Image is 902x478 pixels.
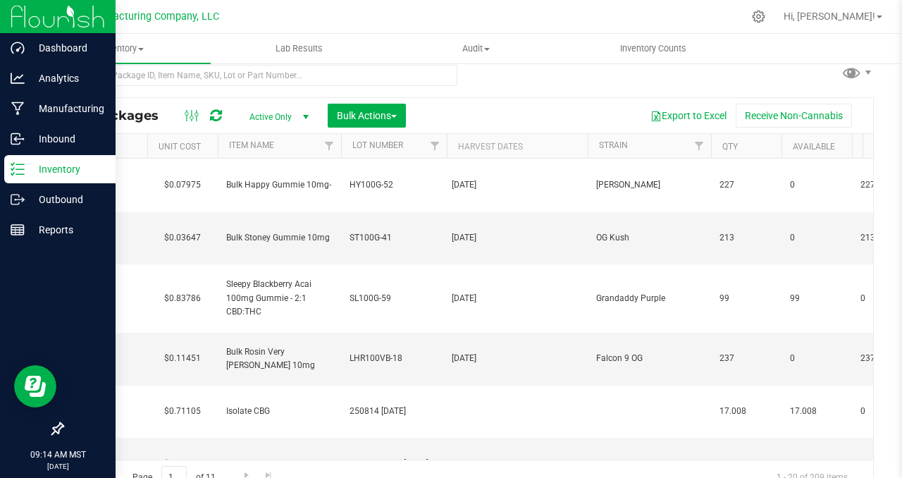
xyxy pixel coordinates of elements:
span: Bulk Rosin Very [PERSON_NAME] 10mg [226,345,333,372]
iframe: Resource center [14,365,56,407]
div: Value 1: 2024-09-25 [452,292,583,305]
span: Falcon 9 OG [596,352,703,365]
a: Unit Cost [159,142,201,152]
span: Grandaddy Purple [596,292,703,305]
p: Inbound [25,130,109,147]
span: Inventory Counts [601,42,705,55]
span: 2.9345 [719,457,773,470]
span: Isolate CBG [226,405,333,418]
span: OG Kush [596,231,703,245]
td: $0.03647 [147,212,218,265]
span: Bulk Actions [337,110,397,121]
a: Audit [388,34,564,63]
a: Available [793,142,835,152]
inline-svg: Reports [11,223,25,237]
span: 2.9345 [790,457,844,470]
a: Inventory Counts [564,34,741,63]
span: 0 [790,352,844,365]
span: 99 [719,292,773,305]
span: 99 [790,292,844,305]
a: Lot Number [352,140,403,150]
inline-svg: Inventory [11,162,25,176]
span: Isolate CBG [226,457,333,470]
p: 09:14 AM MST [6,448,109,461]
div: Value 1: 2024-11-19 [452,178,583,192]
span: 17.008 [719,405,773,418]
td: $0.11451 [147,333,218,386]
a: Filter [424,134,447,158]
td: $0.71105 [147,386,218,439]
span: Bulk Happy Gummie 10mg- [226,178,333,192]
span: Sleepy Blackberry Acai 100mg Gummie - 2:1 CBD:THC [226,278,333,319]
a: Filter [318,134,341,158]
p: Analytics [25,70,109,87]
span: 17.008 [790,405,844,418]
span: BB Manufacturing Company, LLC [68,11,219,23]
button: Bulk Actions [328,104,406,128]
a: Filter [688,134,711,158]
a: Strain [599,140,628,150]
span: Bulk Stoney Gummie 10mg [226,231,333,245]
button: Export to Excel [641,104,736,128]
inline-svg: Manufacturing [11,102,25,116]
a: Lab Results [211,34,388,63]
td: $0.07975 [147,159,218,212]
p: Reports [25,221,109,238]
div: Value 1: 2024-11-19 [452,231,583,245]
div: Value 1: 2025-07-30 [452,352,583,365]
inline-svg: Outbound [11,192,25,207]
p: Manufacturing [25,100,109,117]
span: 213 [719,231,773,245]
span: 250814 [DATE] [350,405,438,418]
button: Receive Non-Cannabis [736,104,852,128]
th: Harvest Dates [447,134,588,159]
span: 0 [790,231,844,245]
span: Lab Results [257,42,342,55]
a: Qty [722,142,738,152]
inline-svg: Dashboard [11,41,25,55]
span: Inventory [34,42,211,55]
span: All Packages [73,108,173,123]
p: Dashboard [25,39,109,56]
span: SL100G-59 [350,292,438,305]
div: Manage settings [750,10,767,23]
span: 0 [790,178,844,192]
span: Audit [388,42,564,55]
span: [PERSON_NAME] [596,178,703,192]
td: $0.83786 [147,264,218,333]
p: Outbound [25,191,109,208]
span: 227 [719,178,773,192]
inline-svg: Inbound [11,132,25,146]
inline-svg: Analytics [11,71,25,85]
a: Item Name [229,140,274,150]
p: [DATE] [6,461,109,472]
span: 237 [719,352,773,365]
span: HY100G-52 [350,178,438,192]
input: Search Package ID, Item Name, SKU, Lot or Part Number... [62,65,457,86]
span: LHR100VB-18 [350,352,438,365]
span: CBG - 170625 [DATE] [350,457,438,470]
span: ST100G-41 [350,231,438,245]
a: Inventory [34,34,211,63]
p: Inventory [25,161,109,178]
span: Hi, [PERSON_NAME]! [784,11,875,22]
